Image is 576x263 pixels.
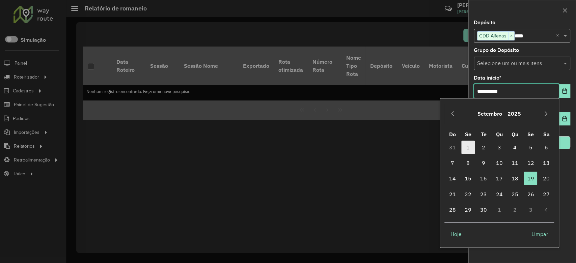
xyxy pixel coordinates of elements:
[539,155,554,171] td: 13
[476,139,491,155] td: 2
[524,141,537,154] span: 5
[540,172,553,185] span: 20
[493,156,506,170] span: 10
[540,141,553,154] span: 6
[524,187,537,201] span: 26
[461,156,475,170] span: 8
[491,202,507,217] td: 1
[474,19,495,27] label: Depósito
[476,171,491,186] td: 16
[474,74,501,82] label: Data início
[461,141,475,154] span: 1
[556,32,562,40] span: Clear all
[477,32,508,40] span: CDD Alfenas
[496,131,503,138] span: Qu
[444,227,467,241] button: Hoje
[493,187,506,201] span: 24
[447,108,458,119] button: Previous Month
[507,171,523,186] td: 18
[450,230,461,238] span: Hoje
[507,139,523,155] td: 4
[477,141,490,154] span: 2
[523,202,538,217] td: 3
[559,112,570,125] button: Choose Date
[507,202,523,217] td: 2
[524,172,537,185] span: 19
[559,84,570,98] button: Choose Date
[508,32,514,40] span: ×
[523,171,538,186] td: 19
[523,155,538,171] td: 12
[460,171,476,186] td: 15
[477,156,490,170] span: 9
[491,186,507,202] td: 24
[444,139,460,155] td: 31
[476,186,491,202] td: 23
[481,131,487,138] span: Te
[527,131,534,138] span: Se
[444,171,460,186] td: 14
[512,131,518,138] span: Qu
[508,141,522,154] span: 4
[461,172,475,185] span: 15
[540,156,553,170] span: 13
[449,131,456,138] span: Do
[477,187,490,201] span: 23
[461,203,475,216] span: 29
[526,227,554,241] button: Limpar
[445,203,459,216] span: 28
[539,171,554,186] td: 20
[474,46,519,54] label: Grupo de Depósito
[524,156,537,170] span: 12
[444,155,460,171] td: 7
[460,186,476,202] td: 22
[505,106,524,122] button: Choose Year
[531,230,548,238] span: Limpar
[508,187,522,201] span: 25
[539,139,554,155] td: 6
[477,172,490,185] span: 16
[476,202,491,217] td: 30
[444,202,460,217] td: 28
[465,131,471,138] span: Se
[523,186,538,202] td: 26
[491,155,507,171] td: 10
[460,139,476,155] td: 1
[475,106,505,122] button: Choose Month
[445,172,459,185] span: 14
[460,202,476,217] td: 29
[445,156,459,170] span: 7
[508,156,522,170] span: 11
[461,187,475,201] span: 22
[476,155,491,171] td: 9
[491,171,507,186] td: 17
[543,131,549,138] span: Sa
[507,155,523,171] td: 11
[541,108,551,119] button: Next Month
[460,155,476,171] td: 8
[491,139,507,155] td: 3
[493,141,506,154] span: 3
[507,186,523,202] td: 25
[539,186,554,202] td: 27
[493,172,506,185] span: 17
[445,187,459,201] span: 21
[539,202,554,217] td: 4
[523,139,538,155] td: 5
[477,203,490,216] span: 30
[508,172,522,185] span: 18
[444,186,460,202] td: 21
[440,98,559,248] div: Choose Date
[540,187,553,201] span: 27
